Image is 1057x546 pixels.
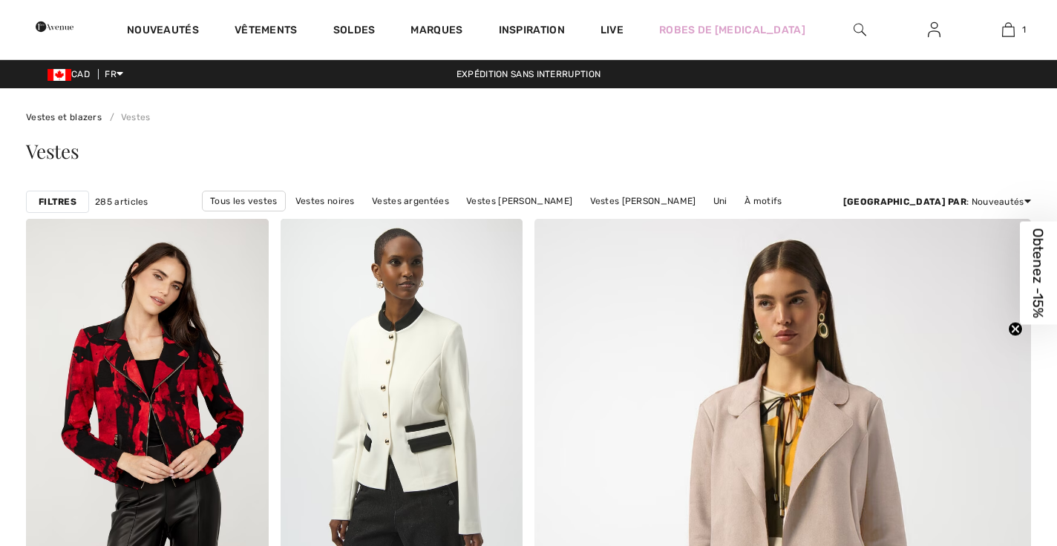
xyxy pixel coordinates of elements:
a: 1 [972,21,1044,39]
a: Vestes argentées [364,191,456,211]
a: Vestes noires [288,191,362,211]
img: Mes infos [928,21,940,39]
span: Vestes [26,138,79,164]
img: Mon panier [1002,21,1015,39]
a: À motifs [737,191,789,211]
span: FR [105,69,123,79]
span: 1 [1022,23,1026,36]
span: Obtenez -15% [1030,228,1047,318]
iframe: Ouvre un widget dans lequel vous pouvez trouver plus d’informations [962,435,1042,472]
a: Vestes [PERSON_NAME] [459,191,580,211]
a: Vestes et blazers [26,112,102,122]
span: Inspiration [499,24,565,39]
a: Marques [410,24,462,39]
div: : Nouveautés [843,195,1031,208]
a: Robes de [MEDICAL_DATA] [659,22,805,38]
a: Tous les vestes [202,191,286,211]
a: Vestes [PERSON_NAME] [583,191,704,211]
img: Canadian Dollar [48,69,71,81]
button: Close teaser [1008,322,1023,337]
a: Uni [706,191,735,211]
a: Se connecter [916,21,952,39]
span: 285 articles [95,195,148,208]
strong: [GEOGRAPHIC_DATA] par [843,197,966,207]
a: Vêtements [235,24,298,39]
strong: Filtres [39,195,76,208]
a: Vestes [104,112,150,122]
img: recherche [854,21,866,39]
span: CAD [48,69,96,79]
img: 1ère Avenue [36,12,73,42]
a: Soldes [333,24,376,39]
a: Nouveautés [127,24,199,39]
div: Obtenez -15%Close teaser [1020,222,1057,325]
a: Live [601,22,624,38]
